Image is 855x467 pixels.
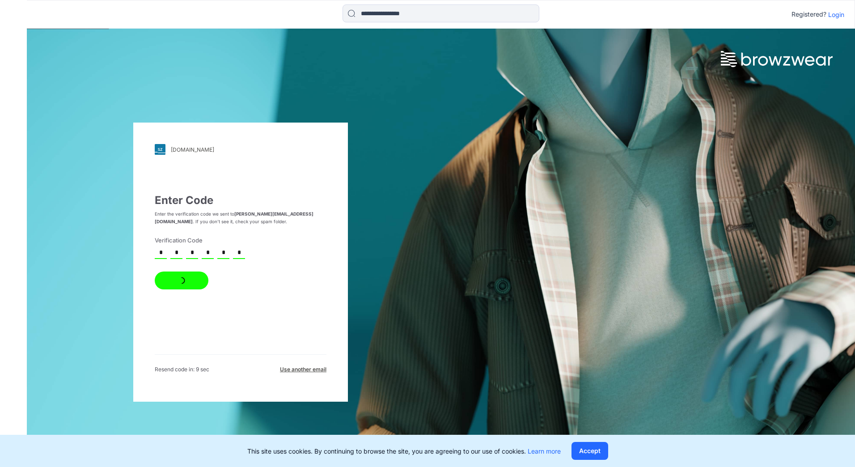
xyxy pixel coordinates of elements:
p: Login [828,10,844,19]
img: svg+xml;base64,PHN2ZyB3aWR0aD0iMjgiIGhlaWdodD0iMjgiIHZpZXdCb3g9IjAgMCAyOCAyOCIgZmlsbD0ibm9uZSIgeG... [155,144,165,155]
strong: [PERSON_NAME][EMAIL_ADDRESS][DOMAIN_NAME] [155,211,313,224]
div: [DOMAIN_NAME] [171,146,214,153]
p: Enter the verification code we sent to . If you don’t see it, check your spam folder. [155,210,326,225]
div: Use another email [280,365,326,374]
h3: Enter Code [155,194,326,207]
a: Learn more [528,447,561,455]
label: Verification Code [155,236,321,245]
span: 9 sec [196,366,209,373]
div: Resend code in: [155,365,209,374]
img: browzwear-logo.73288ffb.svg [721,51,833,67]
p: Registered? [792,9,826,20]
button: Accept [571,442,608,460]
a: [DOMAIN_NAME] [155,144,326,155]
p: This site uses cookies. By continuing to browse the site, you are agreeing to our use of cookies. [247,446,561,456]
